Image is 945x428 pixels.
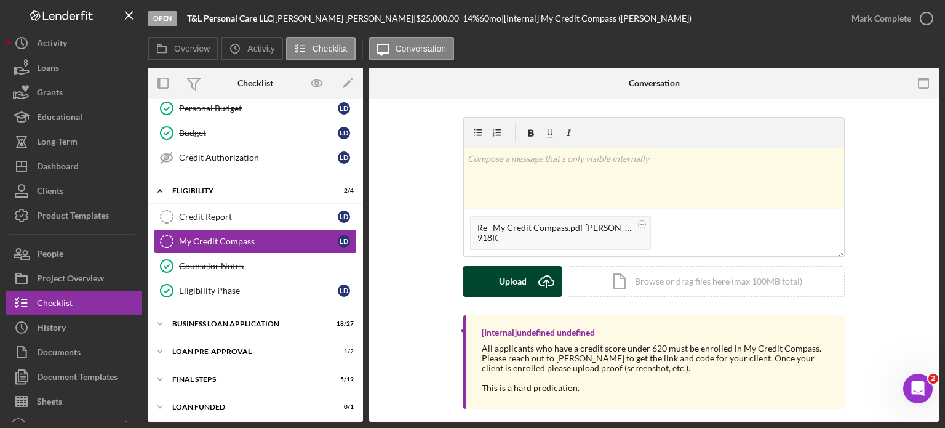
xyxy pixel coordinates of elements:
div: [Internal] undefined undefined [482,328,595,337]
button: Checklist [286,37,356,60]
a: Credit AuthorizationLD [154,145,357,170]
a: Personal BudgetLD [154,96,357,121]
div: 2 / 4 [332,187,354,195]
div: My Credit Compass [179,236,338,246]
div: Credit Authorization [179,153,338,163]
div: Loans [37,55,59,83]
button: Dashboard [6,154,142,179]
div: Activity [37,31,67,59]
button: Sheets [6,389,142,414]
div: History [37,315,66,343]
div: 60 mo [479,14,501,23]
a: Eligibility PhaseLD [154,278,357,303]
div: L D [338,235,350,248]
div: This is a hard predication. [482,383,832,393]
div: Open [148,11,177,26]
div: [PERSON_NAME] [PERSON_NAME] | [275,14,416,23]
div: Credit Report [179,212,338,222]
button: Long-Term [6,129,142,154]
div: Product Templates [37,203,109,231]
button: Loans [6,55,142,80]
div: Document Templates [37,365,118,392]
div: 18 / 27 [332,320,354,328]
a: Checklist [6,291,142,315]
div: 5 / 19 [332,376,354,383]
label: Activity [247,44,274,54]
button: Grants [6,80,142,105]
label: Overview [174,44,210,54]
button: People [6,241,142,266]
div: ELIGIBILITY [172,187,323,195]
div: All applicants who have a credit score under 620 must be enrolled in My Credit Compass. Please re... [482,344,832,373]
div: Mark Complete [851,6,911,31]
div: L D [338,102,350,115]
div: L D [338,127,350,139]
div: L D [338,211,350,223]
div: LOAN PRE-APPROVAL [172,348,323,355]
div: Clients [37,179,63,206]
a: BudgetLD [154,121,357,145]
button: Mark Complete [839,6,939,31]
div: L D [338,285,350,297]
div: BUSINESS LOAN APPLICATION [172,320,323,328]
button: Activity [6,31,142,55]
label: Checklist [313,44,348,54]
button: Documents [6,340,142,365]
button: History [6,315,142,340]
div: Long-Term [37,129,78,157]
b: T&L Personal Care LLC [187,13,273,23]
button: Conversation [369,37,455,60]
a: Credit ReportLD [154,204,357,229]
label: Conversation [396,44,447,54]
div: Sheets [37,389,62,417]
span: 2 [928,374,938,384]
div: 0 / 1 [332,403,354,411]
div: Dashboard [37,154,79,182]
div: People [37,241,63,269]
div: LOAN FUNDED [172,403,323,411]
div: $25,000.00 [416,14,463,23]
div: Eligibility Phase [179,286,338,296]
div: 918K [477,233,631,243]
div: Upload [499,266,527,297]
button: Educational [6,105,142,129]
div: 14 % [463,14,479,23]
div: Personal Budget [179,103,338,113]
a: Counselor Notes [154,254,357,278]
div: Conversation [629,78,680,88]
button: Clients [6,179,142,203]
button: Document Templates [6,365,142,389]
a: My Credit CompassLD [154,229,357,254]
button: Upload [463,266,562,297]
div: L D [338,151,350,164]
iframe: Intercom live chat [903,374,933,403]
div: FINAL STEPS [172,376,323,383]
button: Product Templates [6,203,142,228]
div: Re_ My Credit Compass.pdf [PERSON_NAME] MCC using a MacBook.pdf [477,223,631,233]
div: | [Internal] My Credit Compass ([PERSON_NAME]) [501,14,692,23]
button: Overview [148,37,218,60]
div: 1 / 2 [332,348,354,355]
div: Checklist [237,78,273,88]
button: Activity [221,37,282,60]
div: Educational [37,105,82,132]
div: Project Overview [37,266,104,294]
div: Counselor Notes [179,261,356,271]
button: Project Overview [6,266,142,291]
div: Documents [37,340,81,368]
div: Grants [37,80,63,108]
